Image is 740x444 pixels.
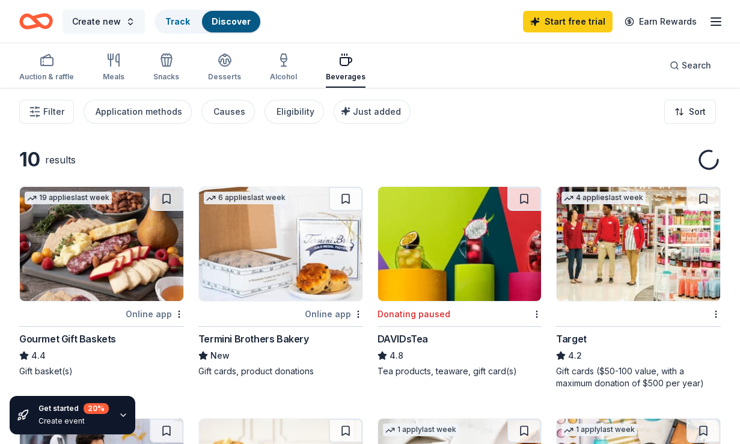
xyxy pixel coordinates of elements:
a: Home [19,7,53,35]
div: Auction & raffle [19,72,74,82]
div: 1 apply last week [383,424,459,436]
div: Gift cards ($50-100 value, with a maximum donation of $500 per year) [556,365,721,389]
span: 4.4 [31,348,46,363]
div: Snacks [153,72,179,82]
div: Application methods [96,105,182,119]
button: Desserts [208,48,241,88]
div: 1 apply last week [561,424,637,436]
div: Gourmet Gift Baskets [19,332,116,346]
a: Discover [212,16,251,26]
span: Just added [353,106,401,117]
div: Alcohol [270,72,297,82]
div: 4 applies last week [561,192,646,204]
button: Alcohol [270,48,297,88]
button: Meals [103,48,124,88]
button: Snacks [153,48,179,88]
div: Termini Brothers Bakery [198,332,309,346]
div: Donating paused [378,307,450,321]
div: Online app [305,306,363,321]
div: Causes [213,105,245,119]
a: Start free trial [523,11,613,32]
button: Auction & raffle [19,48,74,88]
div: 20 % [84,403,109,414]
a: Image for Termini Brothers Bakery6 applieslast weekOnline appTermini Brothers BakeryNewGift cards... [198,186,363,377]
button: Beverages [326,48,365,88]
button: Eligibility [265,100,324,124]
div: results [45,153,76,167]
img: Image for Termini Brothers Bakery [199,187,362,301]
img: Image for DAVIDsTea [378,187,542,301]
span: Sort [689,105,706,119]
button: Just added [334,100,411,124]
div: Gift cards, product donations [198,365,363,377]
div: Online app [126,306,184,321]
div: 10 [19,148,40,172]
button: TrackDiscover [154,10,261,34]
span: Filter [43,105,64,119]
a: Track [165,16,190,26]
button: Create new [63,10,145,34]
div: 6 applies last week [204,192,288,204]
div: Get started [38,403,109,414]
img: Image for Gourmet Gift Baskets [20,187,183,301]
button: Search [660,53,721,78]
div: Desserts [208,72,241,82]
span: 4.8 [390,348,403,363]
div: Eligibility [277,105,314,119]
button: Application methods [84,100,192,124]
span: Search [682,58,711,73]
span: New [210,348,230,363]
div: 19 applies last week [25,192,112,204]
div: Meals [103,72,124,82]
a: Earn Rewards [617,11,704,32]
div: Tea products, teaware, gift card(s) [378,365,542,377]
button: Filter [19,100,74,124]
div: Gift basket(s) [19,365,184,377]
button: Causes [201,100,255,124]
a: Image for Gourmet Gift Baskets19 applieslast weekOnline appGourmet Gift Baskets4.4Gift basket(s) [19,186,184,377]
span: 4.2 [568,348,582,363]
button: Sort [664,100,716,124]
a: Image for DAVIDsTeaDonating pausedDAVIDsTea4.8Tea products, teaware, gift card(s) [378,186,542,377]
span: Create new [72,14,121,29]
div: Beverages [326,72,365,82]
div: DAVIDsTea [378,332,428,346]
a: Image for Target4 applieslast weekTarget4.2Gift cards ($50-100 value, with a maximum donation of ... [556,186,721,389]
div: Create event [38,416,109,426]
div: Target [556,332,587,346]
img: Image for Target [557,187,720,301]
